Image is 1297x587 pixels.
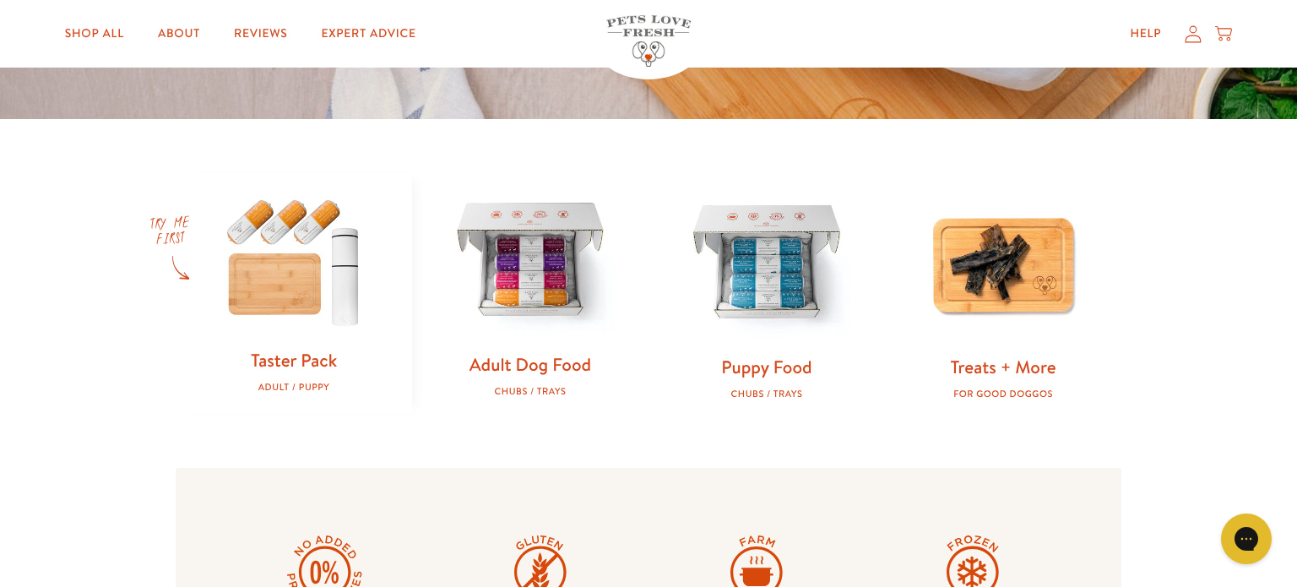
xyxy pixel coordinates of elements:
a: Help [1116,17,1175,51]
div: Chubs / Trays [676,389,858,399]
a: Reviews [220,17,301,51]
a: Puppy Food [721,355,811,379]
a: Taster Pack [251,348,337,372]
div: Adult / Puppy [203,382,385,393]
a: Treats + More [950,355,1056,379]
a: About [144,17,214,51]
iframe: Gorgias live chat messenger [1213,508,1280,570]
div: Chubs / Trays [439,386,621,397]
a: Expert Advice [308,17,430,51]
div: For good doggos [912,389,1094,399]
img: Pets Love Fresh [606,15,691,67]
a: Shop All [52,17,138,51]
a: Adult Dog Food [469,352,591,377]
